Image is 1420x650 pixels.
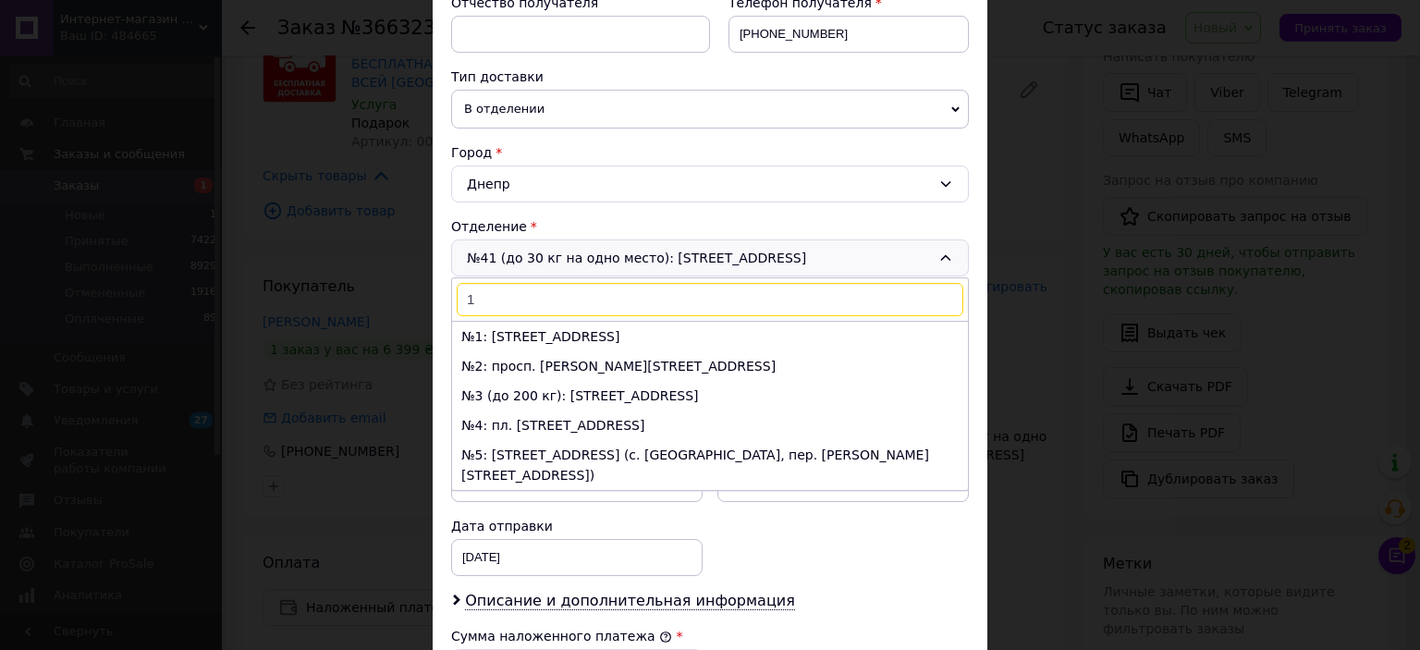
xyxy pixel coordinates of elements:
[452,381,968,411] li: №3 (до 200 кг): [STREET_ADDRESS]
[451,90,969,129] span: В отделении
[451,217,969,236] div: Отделение
[452,411,968,440] li: №4: пл. [STREET_ADDRESS]
[465,592,795,610] span: Описание и дополнительная информация
[452,322,968,351] li: №1: [STREET_ADDRESS]
[728,16,969,53] input: +380
[451,166,969,202] div: Днепр
[451,629,672,644] label: Сумма наложенного платежа
[452,351,968,381] li: №2: просп. [PERSON_NAME][STREET_ADDRESS]
[451,143,969,162] div: Город
[451,239,969,276] div: №41 (до 30 кг на одно место): [STREET_ADDRESS]
[451,69,544,84] span: Тип доставки
[457,283,963,316] input: Найти
[451,517,703,535] div: Дата отправки
[452,440,968,490] li: №5: [STREET_ADDRESS] (с. [GEOGRAPHIC_DATA], пер. [PERSON_NAME][STREET_ADDRESS])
